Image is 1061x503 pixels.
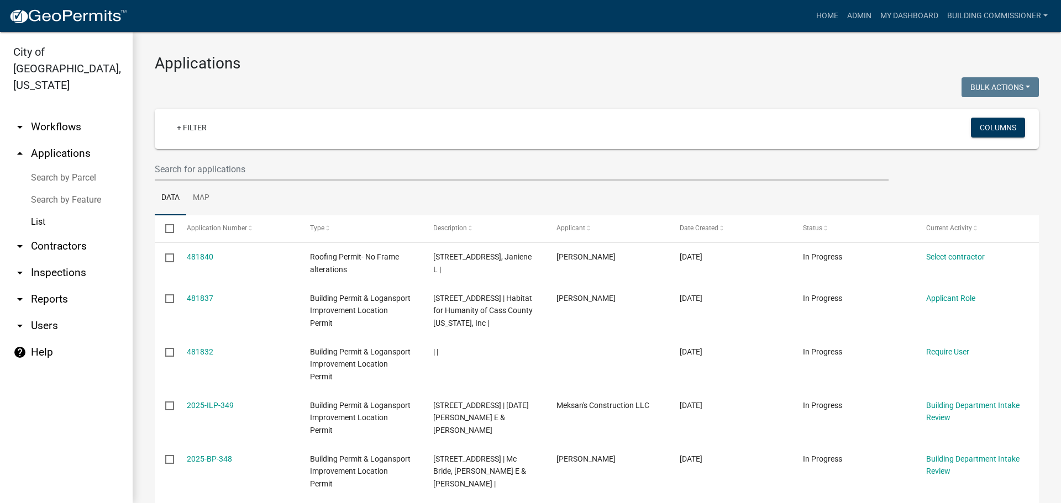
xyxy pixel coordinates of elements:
span: Application Number [187,224,247,232]
span: Ben Thompson [556,294,616,303]
datatable-header-cell: Current Activity [916,215,1039,242]
a: 2025-BP-348 [187,454,232,463]
a: 481837 [187,294,213,303]
span: Building Permit & Logansport Improvement Location Permit [310,401,411,435]
span: 09/22/2025 [680,347,702,356]
i: arrow_drop_down [13,319,27,332]
span: Nathan Allen [556,454,616,463]
span: 805 19TH ST | Habitat for Humanity of Cass County Indiana, Inc | [433,294,533,328]
a: 481840 [187,252,213,261]
a: Home [812,6,843,27]
span: Roofing Permit- No Frame alterations [310,252,399,274]
datatable-header-cell: Type [299,215,422,242]
datatable-header-cell: Select [155,215,176,242]
a: Require User [926,347,969,356]
span: | | [433,347,438,356]
a: + Filter [168,118,216,137]
span: Type [310,224,324,232]
h3: Applications [155,54,1039,73]
span: Date Created [680,224,718,232]
a: Data [155,181,186,216]
a: Select contractor [926,252,985,261]
span: Building Permit & Logansport Improvement Location Permit [310,454,411,489]
i: arrow_drop_down [13,120,27,134]
span: In Progress [803,401,842,410]
span: 727 PARKWAY DR | Downs, Janiene L | [433,252,532,274]
span: In Progress [803,347,842,356]
a: Building Department Intake Review [926,401,1020,422]
i: arrow_drop_down [13,293,27,306]
a: 481832 [187,347,213,356]
span: 09/22/2025 [680,294,702,303]
a: Admin [843,6,876,27]
i: arrow_drop_up [13,147,27,160]
span: Applicant [556,224,585,232]
a: My Dashboard [876,6,943,27]
span: In Progress [803,454,842,463]
datatable-header-cell: Application Number [176,215,299,242]
span: Building Permit & Logansport Improvement Location Permit [310,347,411,382]
a: Building Commissioner [943,6,1052,27]
span: 09/22/2025 [680,252,702,261]
button: Columns [971,118,1025,137]
a: Building Department Intake Review [926,454,1020,476]
span: Status [803,224,822,232]
span: 4627 HIGH ST RD | Mc Bride, Bradley E & Robin L | [433,454,526,489]
datatable-header-cell: Status [792,215,916,242]
span: In Progress [803,252,842,261]
span: Meksan's Construction LLC [556,401,649,410]
a: Applicant Role [926,294,975,303]
span: Building Permit & Logansport Improvement Location Permit [310,294,411,328]
a: 2025-ILP-349 [187,401,234,410]
i: help [13,346,27,359]
datatable-header-cell: Applicant [546,215,669,242]
span: Description [433,224,467,232]
span: 09/22/2025 [680,401,702,410]
input: Search for applications [155,158,889,181]
span: In Progress [803,294,842,303]
datatable-header-cell: Description [423,215,546,242]
i: arrow_drop_down [13,266,27,279]
span: 1501 GRANT ST | Noel, Charles E & Teresa D | [433,401,529,435]
span: 09/22/2025 [680,454,702,463]
datatable-header-cell: Date Created [669,215,792,242]
a: Map [186,181,216,216]
span: Current Activity [926,224,972,232]
span: Jeff Tingley [556,252,616,261]
i: arrow_drop_down [13,240,27,253]
button: Bulk Actions [962,77,1039,97]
